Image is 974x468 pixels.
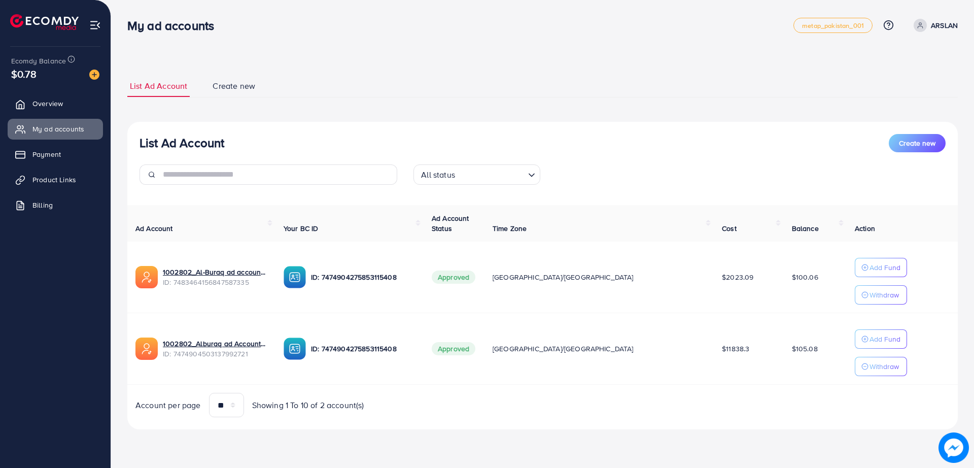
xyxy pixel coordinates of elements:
[135,266,158,288] img: ic-ads-acc.e4c84228.svg
[432,213,469,233] span: Ad Account Status
[792,344,818,354] span: $105.08
[135,338,158,360] img: ic-ads-acc.e4c84228.svg
[493,344,634,354] span: [GEOGRAPHIC_DATA]/[GEOGRAPHIC_DATA]
[722,272,753,282] span: $2023.09
[458,165,524,182] input: Search for option
[89,70,99,80] img: image
[855,357,907,376] button: Withdraw
[722,344,749,354] span: $11838.3
[11,56,66,66] span: Ecomdy Balance
[432,271,475,284] span: Approved
[284,266,306,288] img: ic-ba-acc.ded83a64.svg
[413,164,540,185] div: Search for option
[163,277,267,287] span: ID: 7483464156847587335
[855,223,875,233] span: Action
[855,285,907,305] button: Withdraw
[8,119,103,139] a: My ad accounts
[311,271,415,283] p: ID: 7474904275853115408
[252,399,364,411] span: Showing 1 To 10 of 2 account(s)
[163,267,267,277] a: 1002802_Al-Buraq ad account 02_1742380041767
[127,18,222,33] h3: My ad accounts
[32,175,76,185] span: Product Links
[792,223,819,233] span: Balance
[163,349,267,359] span: ID: 7474904503137992721
[889,134,946,152] button: Create new
[419,168,457,182] span: All status
[493,272,634,282] span: [GEOGRAPHIC_DATA]/[GEOGRAPHIC_DATA]
[130,80,187,92] span: List Ad Account
[869,261,900,274] p: Add Fund
[311,343,415,355] p: ID: 7474904275853115408
[869,289,899,301] p: Withdraw
[899,138,935,148] span: Create new
[792,272,818,282] span: $100.06
[284,223,319,233] span: Your BC ID
[163,339,267,349] a: 1002802_Alburaq ad Account 1_1740386843243
[910,19,958,32] a: ARSLAN
[493,223,527,233] span: Time Zone
[869,333,900,345] p: Add Fund
[11,66,37,81] span: $0.78
[140,136,224,150] h3: List Ad Account
[32,200,53,210] span: Billing
[135,399,201,411] span: Account per page
[213,80,255,92] span: Create new
[8,93,103,114] a: Overview
[8,170,103,190] a: Product Links
[793,18,873,33] a: metap_pakistan_001
[32,98,63,109] span: Overview
[855,329,907,349] button: Add Fund
[722,223,737,233] span: Cost
[432,342,475,355] span: Approved
[135,223,173,233] span: Ad Account
[869,360,899,373] p: Withdraw
[32,124,84,134] span: My ad accounts
[8,144,103,164] a: Payment
[10,14,79,30] img: logo
[163,339,267,359] div: <span class='underline'>1002802_Alburaq ad Account 1_1740386843243</span></br>7474904503137992721
[802,22,864,29] span: metap_pakistan_001
[89,19,101,31] img: menu
[8,195,103,215] a: Billing
[931,19,958,31] p: ARSLAN
[163,267,267,288] div: <span class='underline'>1002802_Al-Buraq ad account 02_1742380041767</span></br>7483464156847587335
[855,258,907,277] button: Add Fund
[32,149,61,159] span: Payment
[940,433,968,462] img: image
[284,338,306,360] img: ic-ba-acc.ded83a64.svg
